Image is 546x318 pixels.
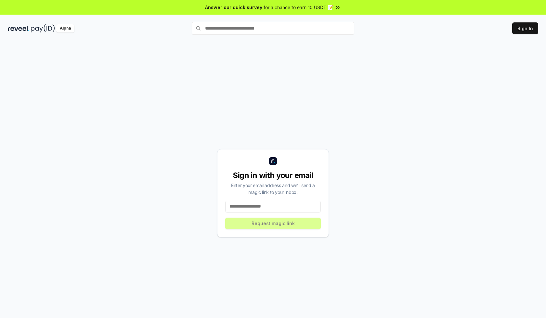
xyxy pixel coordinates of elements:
[225,182,321,196] div: Enter your email address and we’ll send a magic link to your inbox.
[205,4,262,11] span: Answer our quick survey
[512,22,538,34] button: Sign In
[8,24,30,32] img: reveel_dark
[269,157,277,165] img: logo_small
[56,24,74,32] div: Alpha
[225,170,321,181] div: Sign in with your email
[264,4,333,11] span: for a chance to earn 10 USDT 📝
[31,24,55,32] img: pay_id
